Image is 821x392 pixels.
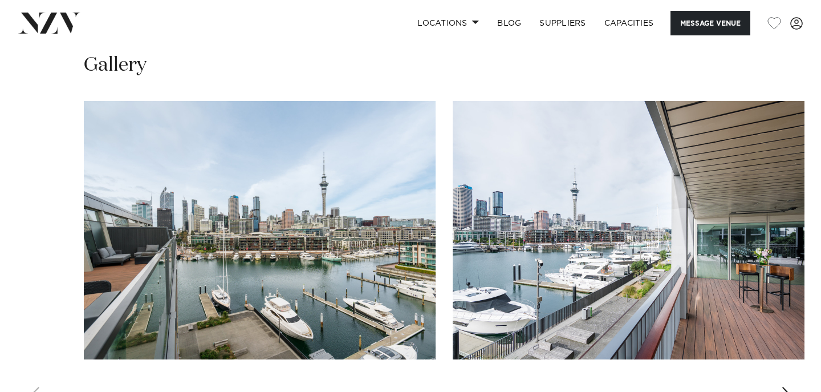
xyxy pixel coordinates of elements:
[84,52,147,78] h2: Gallery
[453,101,804,359] swiper-slide: 2 / 30
[18,13,80,33] img: nzv-logo.png
[530,11,595,35] a: SUPPLIERS
[670,11,750,35] button: Message Venue
[488,11,530,35] a: BLOG
[408,11,488,35] a: Locations
[84,101,436,359] swiper-slide: 1 / 30
[595,11,663,35] a: Capacities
